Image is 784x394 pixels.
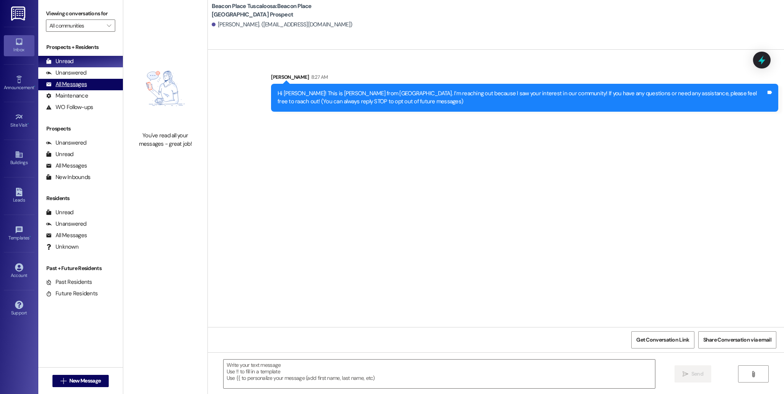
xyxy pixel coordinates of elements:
div: WO Follow-ups [46,103,93,111]
span: • [29,234,31,239]
a: Site Visit • [4,111,34,131]
span: Share Conversation via email [703,336,771,344]
div: All Messages [46,80,87,88]
a: Leads [4,186,34,206]
a: Buildings [4,148,34,169]
div: [PERSON_NAME] [271,73,778,84]
div: Unanswered [46,139,87,147]
i:  [60,378,66,384]
div: Maintenance [46,92,88,100]
div: Unanswered [46,220,87,228]
div: Prospects [38,125,123,133]
div: All Messages [46,231,87,239]
i:  [107,23,111,29]
div: Past + Future Residents [38,264,123,272]
label: Viewing conversations for [46,8,115,20]
span: New Message [69,377,101,385]
div: Unread [46,150,73,158]
a: Templates • [4,223,34,244]
button: Send [675,365,712,383]
button: Share Conversation via email [698,331,776,348]
div: Unanswered [46,69,87,77]
div: Unread [46,208,73,217]
div: Past Residents [46,278,92,286]
span: Get Conversation Link [636,336,689,344]
a: Account [4,261,34,282]
div: All Messages [46,162,87,170]
span: • [34,84,35,89]
div: Unread [46,57,73,65]
div: Hi [PERSON_NAME]! This is [PERSON_NAME] from [GEOGRAPHIC_DATA]. I’m reaching out because I saw yo... [278,90,766,106]
div: Prospects + Residents [38,43,123,51]
a: Support [4,298,34,319]
input: All communities [49,20,103,32]
div: Unknown [46,243,78,251]
div: You've read all your messages - great job! [132,132,199,148]
div: New Inbounds [46,173,90,181]
img: ResiDesk Logo [11,7,27,21]
button: Get Conversation Link [631,331,694,348]
i:  [683,371,688,377]
a: Inbox [4,35,34,56]
img: empty-state [132,49,199,128]
button: New Message [52,375,109,387]
b: Beacon Place Tuscaloosa: Beacon Place [GEOGRAPHIC_DATA] Prospect [212,2,365,19]
div: Residents [38,194,123,202]
span: Send [691,370,703,378]
div: 8:27 AM [309,73,328,81]
div: Future Residents [46,290,98,298]
span: • [28,121,29,127]
div: [PERSON_NAME]. ([EMAIL_ADDRESS][DOMAIN_NAME]) [212,21,353,29]
i:  [750,371,756,377]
